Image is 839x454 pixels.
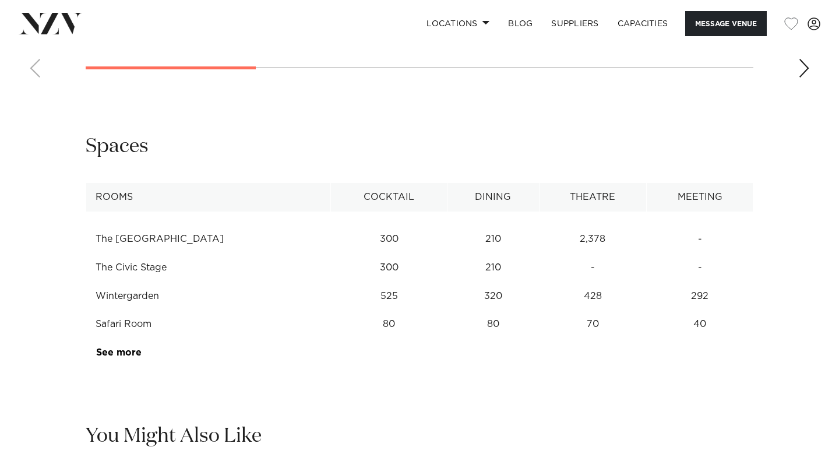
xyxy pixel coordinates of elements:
[447,254,539,282] td: 210
[86,254,331,282] td: The Civic Stage
[647,310,753,339] td: 40
[542,11,608,36] a: SUPPLIERS
[331,183,447,212] th: Cocktail
[685,11,767,36] button: Message Venue
[539,183,646,212] th: Theatre
[539,282,646,311] td: 428
[647,254,753,282] td: -
[647,225,753,254] td: -
[539,225,646,254] td: 2,378
[86,225,331,254] td: The [GEOGRAPHIC_DATA]
[539,254,646,282] td: -
[539,310,646,339] td: 70
[86,133,149,160] h2: Spaces
[86,282,331,311] td: Wintergarden
[86,423,262,449] h2: You Might Also Like
[86,310,331,339] td: Safari Room
[331,225,447,254] td: 300
[499,11,542,36] a: BLOG
[647,282,753,311] td: 292
[647,183,753,212] th: Meeting
[608,11,678,36] a: Capacities
[19,13,82,34] img: nzv-logo.png
[417,11,499,36] a: Locations
[86,183,331,212] th: Rooms
[447,282,539,311] td: 320
[331,310,447,339] td: 80
[331,254,447,282] td: 300
[447,310,539,339] td: 80
[331,282,447,311] td: 525
[447,183,539,212] th: Dining
[447,225,539,254] td: 210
